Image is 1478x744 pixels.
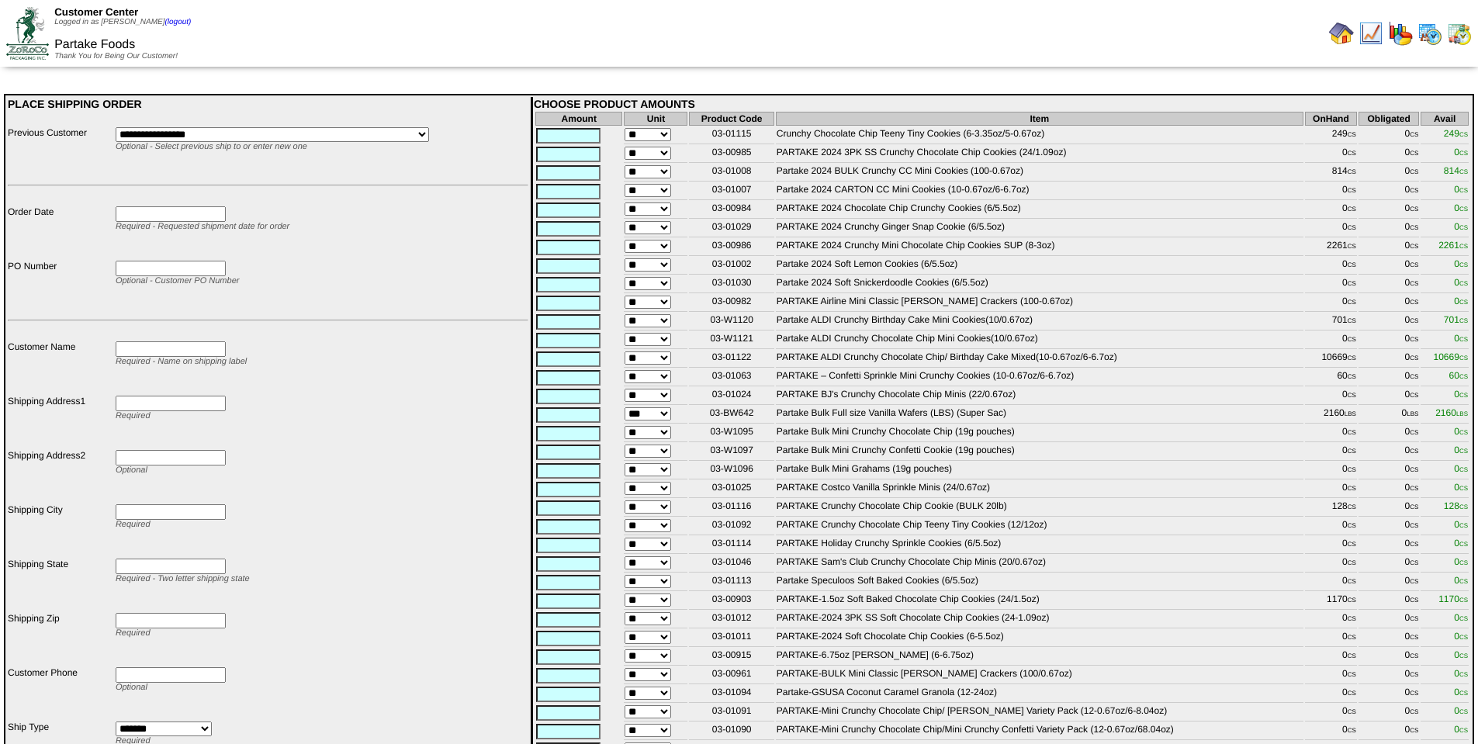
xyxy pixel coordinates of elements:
img: ZoRoCo_Logo(Green%26Foil)%20jpg.webp [6,7,49,59]
span: CS [1410,131,1418,138]
div: PLACE SHIPPING ORDER [8,98,528,110]
span: CS [1348,634,1356,641]
span: CS [1410,652,1418,659]
span: CS [1348,168,1356,175]
td: 0 [1359,369,1420,386]
td: PARTAKE 2024 Crunchy Ginger Snap Cookie (6/5.5oz) [776,220,1303,237]
td: 0 [1359,202,1420,219]
td: 0 [1305,388,1357,405]
td: 0 [1359,518,1420,535]
td: Shipping Zip [7,612,113,665]
span: CS [1348,466,1356,473]
td: PARTAKE Crunchy Chocolate Chip Cookie (BULK 20lb) [776,500,1303,517]
td: 0 [1305,649,1357,666]
td: 0 [1359,239,1420,256]
td: 0 [1305,555,1357,573]
td: 249 [1305,127,1357,144]
td: 0 [1359,313,1420,330]
th: OnHand [1305,112,1357,126]
span: 10669 [1434,351,1469,362]
span: CS [1348,578,1356,585]
span: CS [1459,373,1468,380]
span: CS [1410,448,1418,455]
span: CS [1348,615,1356,622]
td: Customer Name [7,341,113,393]
span: CS [1348,559,1356,566]
th: Obligated [1359,112,1420,126]
span: CS [1410,206,1418,213]
img: calendarinout.gif [1447,21,1472,46]
td: 0 [1359,407,1420,424]
td: 0 [1305,332,1357,349]
td: PARTAKE Crunchy Chocolate Chip Teeny Tiny Cookies (12/12oz) [776,518,1303,535]
span: CS [1410,503,1418,510]
span: CS [1410,392,1418,399]
span: CS [1410,187,1418,194]
td: 03-W1097 [689,444,774,461]
th: Item [776,112,1303,126]
td: PARTAKE BJ's Crunchy Chocolate Chip Minis (22/0.67oz) [776,388,1303,405]
span: 0 [1454,575,1468,586]
th: Avail [1421,112,1469,126]
td: 0 [1305,667,1357,684]
span: CS [1348,690,1356,697]
span: Required - Two letter shipping state [116,574,250,583]
td: Partake Bulk Full size Vanilla Wafers (LBS) (Super Sac) [776,407,1303,424]
span: CS [1459,708,1468,715]
span: CS [1459,392,1468,399]
td: Shipping City [7,503,113,556]
span: CS [1410,671,1418,678]
span: Optional - Customer PO Number [116,276,240,285]
span: LBS [1407,410,1418,417]
td: Partake 2024 Soft Snickerdoodle Cookies (6/5.5oz) [776,276,1303,293]
span: Required - Name on shipping label [116,357,247,366]
td: 0 [1359,220,1420,237]
span: CS [1348,373,1356,380]
span: CS [1459,261,1468,268]
td: 03-00903 [689,593,774,610]
td: 03-01007 [689,183,774,200]
span: CS [1459,559,1468,566]
td: Partake 2024 CARTON CC Mini Cookies (10-0.67oz/6-6.7oz) [776,183,1303,200]
span: 0 [1454,705,1468,716]
td: Partake ALDI Crunchy Birthday Cake Mini Cookies(10/0.67oz) [776,313,1303,330]
span: CS [1459,150,1468,157]
td: 03-01115 [689,127,774,144]
td: 03-01090 [689,723,774,740]
td: PARTAKE-Mini Crunchy Chocolate Chip/Mini Crunchy Confetti Variety Pack (12-0.67oz/68.04oz) [776,723,1303,740]
td: 03-01122 [689,351,774,368]
span: CS [1459,206,1468,213]
span: CS [1410,355,1418,362]
img: graph.gif [1388,21,1413,46]
td: 0 [1359,649,1420,666]
td: 128 [1305,500,1357,517]
td: 2160 [1305,407,1357,424]
td: 0 [1359,332,1420,349]
td: PARTAKE – Confetti Sprinkle Mini Crunchy Cookies (10-0.67oz/6-6.7oz) [776,369,1303,386]
td: Partake Speculoos Soft Baked Cookies (6/5.5oz) [776,574,1303,591]
span: 128 [1444,500,1468,511]
td: PARTAKE 2024 Crunchy Mini Chocolate Chip Cookies SUP (8-3oz) [776,239,1303,256]
span: CS [1410,317,1418,324]
span: Partake Foods [54,38,135,51]
td: 0 [1305,462,1357,479]
span: CS [1348,652,1356,659]
span: CS [1459,522,1468,529]
span: Optional - Select previous ship to or enter new one [116,142,307,151]
td: 0 [1359,295,1420,312]
span: 0 [1454,426,1468,437]
span: 0 [1454,147,1468,157]
span: CS [1410,299,1418,306]
span: 249 [1444,128,1468,139]
span: Logged in as [PERSON_NAME] [54,18,191,26]
td: 0 [1305,146,1357,163]
span: CS [1410,634,1418,641]
td: 0 [1359,351,1420,368]
span: CS [1410,578,1418,585]
td: 0 [1359,164,1420,182]
td: 03-00985 [689,146,774,163]
span: CS [1459,615,1468,622]
td: 0 [1359,258,1420,275]
td: 0 [1359,425,1420,442]
td: 0 [1359,462,1420,479]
